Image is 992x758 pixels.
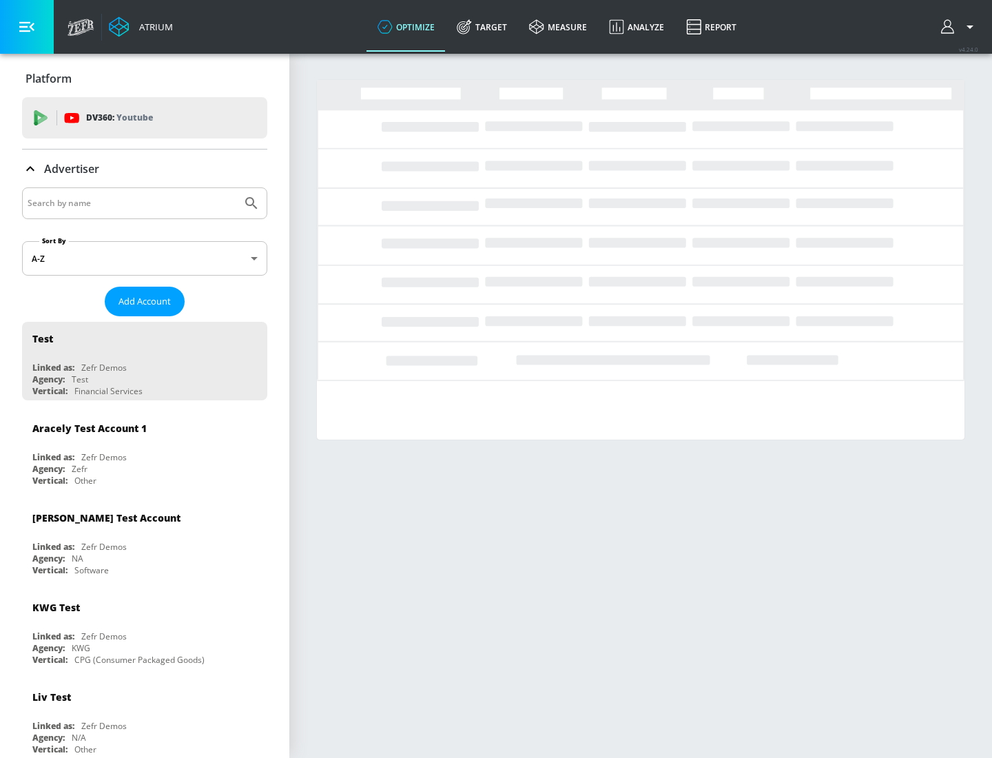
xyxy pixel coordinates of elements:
[72,642,90,654] div: KWG
[22,241,267,276] div: A-Z
[518,2,598,52] a: measure
[72,373,88,385] div: Test
[81,451,127,463] div: Zefr Demos
[598,2,675,52] a: Analyze
[22,411,267,490] div: Aracely Test Account 1Linked as:Zefr DemosAgency:ZefrVertical:Other
[32,422,147,435] div: Aracely Test Account 1
[32,564,68,576] div: Vertical:
[446,2,518,52] a: Target
[22,501,267,580] div: [PERSON_NAME] Test AccountLinked as:Zefr DemosAgency:NAVertical:Software
[134,21,173,33] div: Atrium
[44,161,99,176] p: Advertiser
[81,631,127,642] div: Zefr Demos
[74,385,143,397] div: Financial Services
[32,601,80,614] div: KWG Test
[32,463,65,475] div: Agency:
[32,642,65,654] div: Agency:
[32,690,71,704] div: Liv Test
[74,564,109,576] div: Software
[32,373,65,385] div: Agency:
[109,17,173,37] a: Atrium
[32,332,53,345] div: Test
[22,591,267,669] div: KWG TestLinked as:Zefr DemosAgency:KWGVertical:CPG (Consumer Packaged Goods)
[32,541,74,553] div: Linked as:
[72,463,87,475] div: Zefr
[118,294,171,309] span: Add Account
[74,654,205,666] div: CPG (Consumer Packaged Goods)
[32,654,68,666] div: Vertical:
[105,287,185,316] button: Add Account
[32,511,180,524] div: [PERSON_NAME] Test Account
[72,732,86,744] div: N/A
[32,385,68,397] div: Vertical:
[74,744,96,755] div: Other
[22,97,267,139] div: DV360: Youtube
[22,322,267,400] div: TestLinked as:Zefr DemosAgency:TestVertical:Financial Services
[81,362,127,373] div: Zefr Demos
[86,110,153,125] p: DV360:
[22,59,267,98] div: Platform
[116,110,153,125] p: Youtube
[22,150,267,188] div: Advertiser
[32,720,74,732] div: Linked as:
[72,553,83,564] div: NA
[32,744,68,755] div: Vertical:
[366,2,446,52] a: optimize
[81,541,127,553] div: Zefr Demos
[74,475,96,486] div: Other
[32,451,74,463] div: Linked as:
[32,732,65,744] div: Agency:
[675,2,747,52] a: Report
[32,475,68,486] div: Vertical:
[81,720,127,732] div: Zefr Demos
[32,631,74,642] div: Linked as:
[32,362,74,373] div: Linked as:
[25,71,72,86] p: Platform
[32,553,65,564] div: Agency:
[959,45,978,53] span: v 4.24.0
[39,236,69,245] label: Sort By
[28,194,236,212] input: Search by name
